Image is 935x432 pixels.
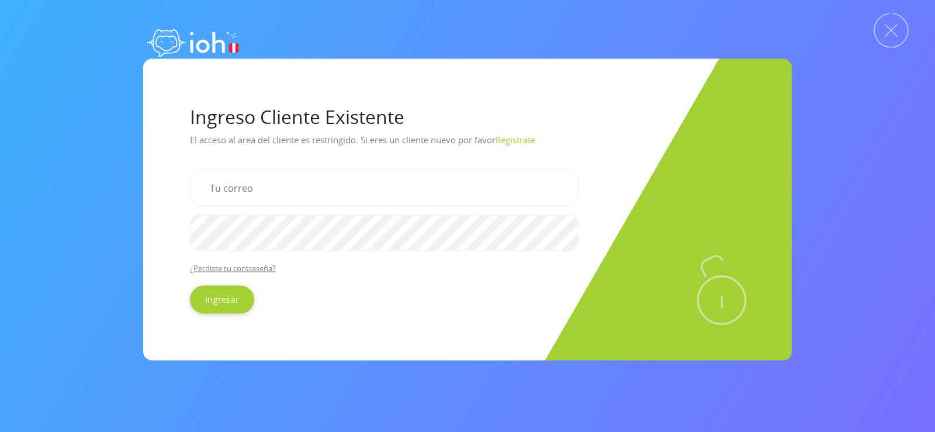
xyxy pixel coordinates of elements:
[190,170,579,206] input: Tu correo
[190,130,745,160] p: El acceso al area del cliente es restringido. Si eres un cliente nuevo por favor
[190,105,745,127] h1: Ingreso Cliente Existente
[496,133,535,145] a: Registrate
[190,262,276,273] a: ¿Perdiste tu contraseña?
[143,18,243,64] img: logo
[190,285,254,313] input: Ingresar
[874,13,909,48] img: Cerrar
